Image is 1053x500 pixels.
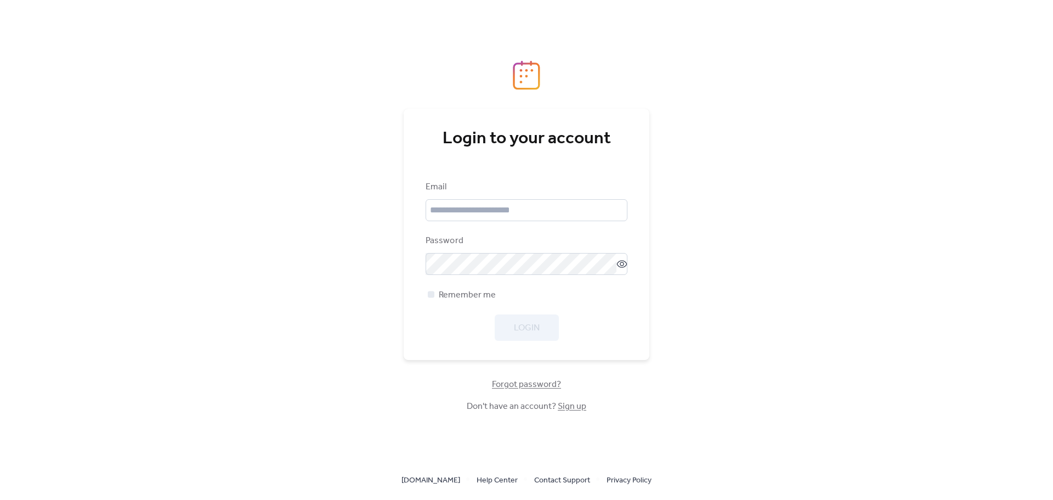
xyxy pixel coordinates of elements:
span: Don't have an account? [467,400,586,413]
span: Help Center [477,474,518,487]
span: Remember me [439,289,496,302]
div: Login to your account [426,128,627,150]
a: [DOMAIN_NAME] [401,473,460,487]
div: Email [426,181,625,194]
a: Forgot password? [492,381,561,387]
img: logo [513,60,540,90]
a: Privacy Policy [607,473,652,487]
div: Password [426,234,625,248]
a: Help Center [477,473,518,487]
span: Forgot password? [492,378,561,391]
span: [DOMAIN_NAME] [401,474,460,487]
span: Privacy Policy [607,474,652,487]
span: Contact Support [534,474,590,487]
a: Contact Support [534,473,590,487]
a: Sign up [558,398,586,415]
